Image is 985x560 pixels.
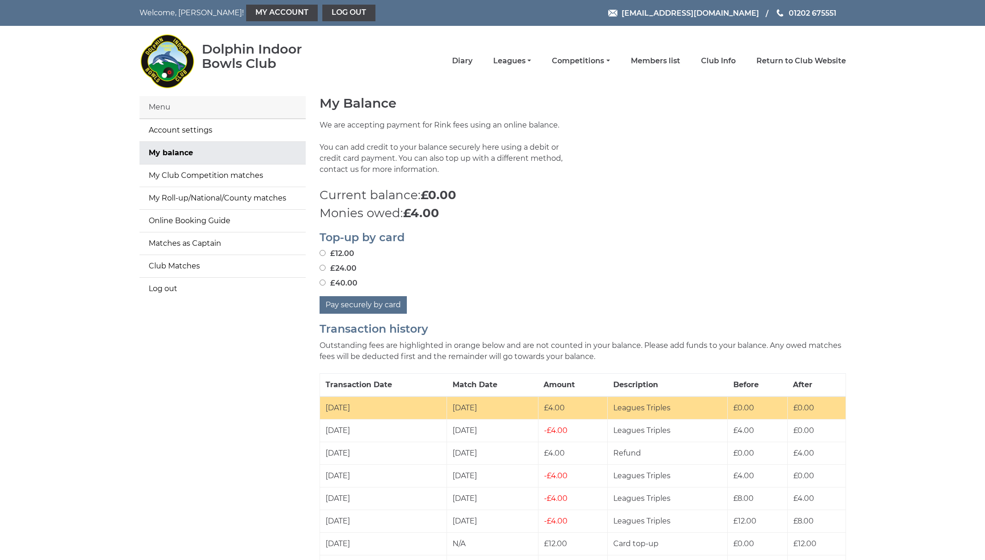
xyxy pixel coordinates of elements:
div: Dolphin Indoor Bowls Club [202,42,332,71]
span: £12.00 [793,539,816,548]
td: [DATE] [447,442,538,464]
td: [DATE] [447,510,538,532]
a: Return to Club Website [756,56,846,66]
input: £12.00 [320,250,326,256]
p: Outstanding fees are highlighted in orange below and are not counted in your balance. Please add ... [320,340,846,362]
a: My balance [139,142,306,164]
label: £40.00 [320,278,357,289]
th: After [787,373,846,396]
span: £4.00 [544,471,568,480]
td: Leagues Triples [608,396,728,420]
th: Before [728,373,787,396]
a: Log out [139,278,306,300]
td: N/A [447,532,538,555]
h2: Top-up by card [320,231,846,243]
span: £4.00 [544,403,565,412]
span: £0.00 [733,403,754,412]
td: [DATE] [320,464,447,487]
p: We are accepting payment for Rink fees using an online balance. You can add credit to your balanc... [320,120,576,186]
td: Leagues Triples [608,419,728,442]
span: £0.00 [793,403,814,412]
td: Leagues Triples [608,510,728,532]
label: £24.00 [320,263,357,274]
h1: My Balance [320,96,846,110]
td: [DATE] [447,487,538,510]
span: £0.00 [793,426,814,435]
a: Club Info [701,56,736,66]
td: [DATE] [320,487,447,510]
img: Phone us [777,9,783,17]
td: [DATE] [320,419,447,442]
th: Amount [538,373,607,396]
span: £0.00 [793,471,814,480]
a: Diary [452,56,472,66]
td: [DATE] [320,510,447,532]
td: [DATE] [447,464,538,487]
img: Email [608,10,617,17]
button: Pay securely by card [320,296,407,314]
th: Match Date [447,373,538,396]
strong: £4.00 [403,206,439,220]
td: Leagues Triples [608,487,728,510]
a: Log out [322,5,375,21]
span: £4.00 [733,471,754,480]
h2: Transaction history [320,323,846,335]
span: £4.00 [544,426,568,435]
td: [DATE] [447,419,538,442]
span: £12.00 [733,517,756,525]
td: [DATE] [320,396,447,420]
span: £4.00 [793,494,814,503]
a: Account settings [139,119,306,141]
span: £4.00 [793,449,814,457]
a: My Roll-up/National/County matches [139,187,306,209]
input: £24.00 [320,265,326,271]
a: Competitions [552,56,610,66]
span: 01202 675551 [789,8,836,17]
label: £12.00 [320,248,354,259]
a: My Account [246,5,318,21]
p: Current balance: [320,186,846,204]
th: Transaction Date [320,373,447,396]
td: Leagues Triples [608,464,728,487]
a: Club Matches [139,255,306,277]
span: £4.00 [733,426,754,435]
div: Menu [139,96,306,119]
a: Matches as Captain [139,232,306,255]
span: £4.00 [544,494,568,503]
td: Refund [608,442,728,464]
th: Description [608,373,728,396]
a: My Club Competition matches [139,164,306,187]
img: Dolphin Indoor Bowls Club [139,29,195,93]
span: £4.00 [544,517,568,525]
span: £0.00 [733,449,754,457]
td: Card top-up [608,532,728,555]
a: Email [EMAIL_ADDRESS][DOMAIN_NAME] [608,7,759,19]
a: Members list [631,56,680,66]
p: Monies owed: [320,204,846,222]
td: [DATE] [320,442,447,464]
a: Leagues [493,56,531,66]
span: £8.00 [733,494,754,503]
input: £40.00 [320,280,326,286]
a: Phone us 01202 675551 [775,7,836,19]
span: £8.00 [793,517,814,525]
span: £4.00 [544,449,565,457]
a: Online Booking Guide [139,210,306,232]
span: [EMAIL_ADDRESS][DOMAIN_NAME] [622,8,759,17]
td: [DATE] [320,532,447,555]
td: [DATE] [447,396,538,420]
span: £12.00 [544,539,567,548]
span: £0.00 [733,539,754,548]
nav: Welcome, [PERSON_NAME]! [139,5,426,21]
strong: £0.00 [421,188,456,202]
